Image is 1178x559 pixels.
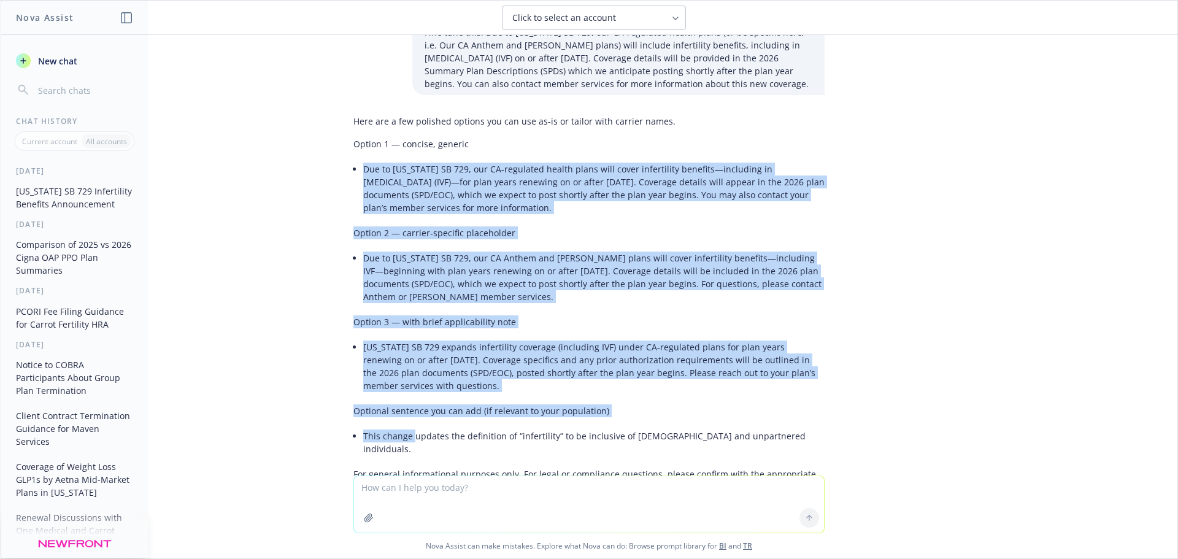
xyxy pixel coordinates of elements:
p: Option 3 — with brief applicability note [353,315,825,328]
li: This change updates the definition of “infertility” to be inclusive of [DEMOGRAPHIC_DATA] and unp... [363,427,825,458]
div: [DATE] [1,166,148,176]
li: Due to [US_STATE] SB 729, our CA‑regulated health plans will cover infertility benefits—including... [363,160,825,217]
p: Option 1 — concise, generic [353,137,825,150]
button: Click to select an account [502,6,686,30]
button: New chat [11,50,138,72]
span: Nova Assist can make mistakes. Explore what Nova can do: Browse prompt library for and [6,533,1172,558]
a: BI [719,541,726,551]
div: Chat History [1,116,148,126]
button: Renewal Discussions with One Medical and Carrot [11,507,138,541]
button: Coverage of Weight Loss GLP1s by Aetna Mid-Market Plans in [US_STATE] [11,457,138,503]
p: Current account [22,136,77,147]
input: Search chats [36,82,133,99]
div: [DATE] [1,285,148,296]
li: [US_STATE] SB 729 expands infertility coverage (including IVF) under CA‑regulated plans for plan ... [363,338,825,395]
div: [DATE] [1,339,148,350]
p: Optional sentence you can add (if relevant to your population) [353,404,825,417]
h1: Nova Assist [16,11,74,24]
div: [DATE] [1,219,148,229]
a: TR [743,541,752,551]
button: Comparison of 2025 vs 2026 Cigna OAP PPO Plan Summaries [11,234,138,280]
p: All accounts [86,136,127,147]
p: For general informational purposes only. For legal or compliance questions, please confirm with t... [353,468,825,493]
button: Client Contract Termination Guidance for Maven Services [11,406,138,452]
button: PCORI Fee Filing Guidance for Carrot Fertility HRA [11,301,138,334]
p: Option 2 — carrier‑specific placeholder [353,226,825,239]
span: Click to select an account [512,12,616,24]
p: Fine tune this: Due to [US_STATE] SB 729, our CA-regulated health plans (or be specific here, i.e... [425,26,812,90]
button: Notice to COBRA Participants About Group Plan Termination [11,355,138,401]
li: Due to [US_STATE] SB 729, our CA Anthem and [PERSON_NAME] plans will cover infertility benefits—i... [363,249,825,306]
span: New chat [36,55,77,67]
button: [US_STATE] SB 729 Infertility Benefits Announcement [11,181,138,214]
p: Here are a few polished options you can use as-is or tailor with carrier names. [353,115,825,128]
